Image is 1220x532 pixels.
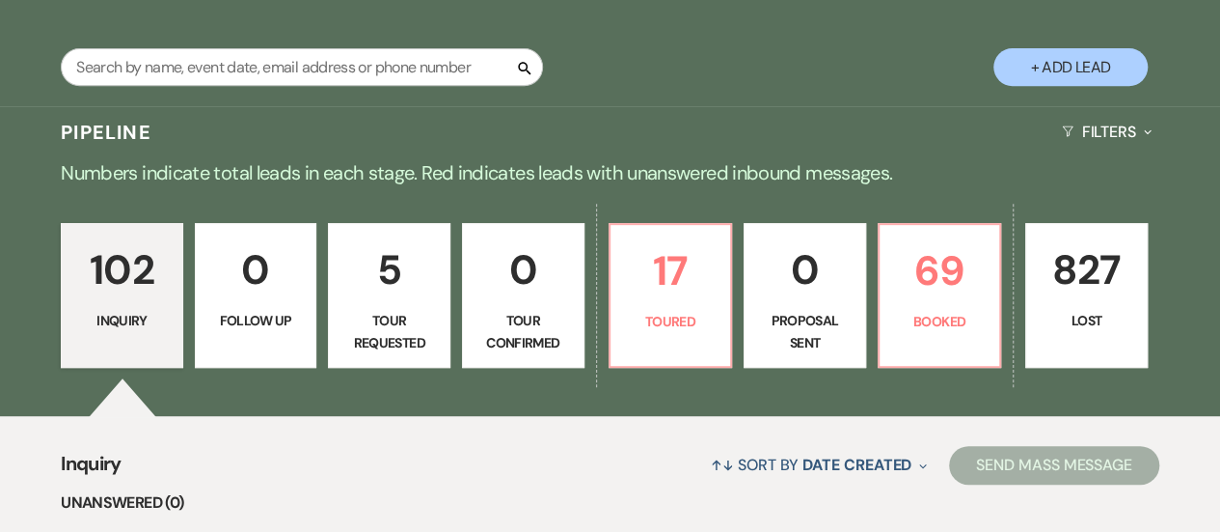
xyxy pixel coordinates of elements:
a: 69Booked [878,223,1002,368]
a: 17Toured [609,223,733,368]
p: 17 [622,238,719,303]
a: 0Tour Confirmed [462,223,584,368]
p: 102 [73,238,171,302]
button: + Add Lead [993,48,1148,86]
a: 827Lost [1025,223,1148,368]
a: 0Follow Up [195,223,317,368]
span: Date Created [802,455,911,475]
a: 5Tour Requested [328,223,450,368]
li: Unanswered (0) [61,490,1159,516]
p: 69 [891,238,989,303]
p: Follow Up [207,310,305,331]
button: Sort By Date Created [703,439,935,490]
a: 102Inquiry [61,223,183,368]
button: Filters [1054,106,1159,157]
span: Inquiry [61,449,122,490]
p: Inquiry [73,310,171,331]
p: Toured [622,311,719,332]
p: Lost [1038,310,1135,331]
p: Booked [891,311,989,332]
span: ↑↓ [711,455,734,475]
a: 0Proposal Sent [744,223,866,368]
p: Tour Requested [340,310,438,353]
button: Send Mass Message [949,446,1159,485]
input: Search by name, event date, email address or phone number [61,48,543,86]
p: 5 [340,238,438,302]
h3: Pipeline [61,119,151,146]
p: Tour Confirmed [474,310,572,353]
p: 0 [474,238,572,302]
p: 827 [1038,238,1135,302]
p: Proposal Sent [756,310,854,353]
p: 0 [756,238,854,302]
p: 0 [207,238,305,302]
